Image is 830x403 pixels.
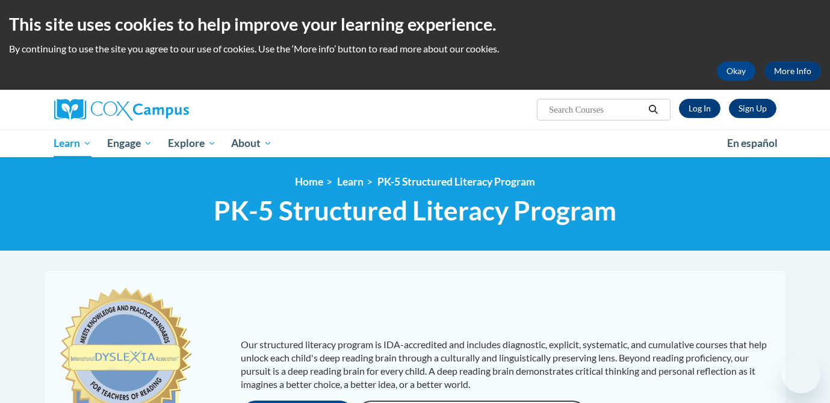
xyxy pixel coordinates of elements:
p: By continuing to use the site you agree to our use of cookies. Use the ‘More info’ button to read... [9,42,821,55]
a: Log In [679,99,720,118]
a: Learn [337,175,364,188]
img: Cox Campus [54,99,189,120]
a: Cox Campus [54,99,283,120]
a: Home [295,175,323,188]
a: PK-5 Structured Literacy Program [377,175,535,188]
button: Search [644,102,662,117]
iframe: Button to launch messaging window [782,355,820,393]
span: About [231,136,272,151]
span: Learn [54,136,91,151]
a: Register [729,99,776,118]
div: Main menu [36,130,794,157]
span: Explore [168,136,216,151]
a: Learn [46,130,100,157]
a: En español [719,131,785,156]
span: PK-5 Structured Literacy Program [214,195,616,226]
a: Engage [99,130,160,157]
input: Search Courses [548,102,644,117]
a: About [223,130,280,157]
span: En español [727,137,778,149]
span: Engage [107,136,152,151]
h2: This site uses cookies to help improve your learning experience. [9,12,821,36]
a: More Info [764,61,821,81]
a: Explore [160,130,224,157]
p: Our structured literacy program is IDA-accredited and includes diagnostic, explicit, systematic, ... [241,338,773,391]
button: Okay [717,61,755,81]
